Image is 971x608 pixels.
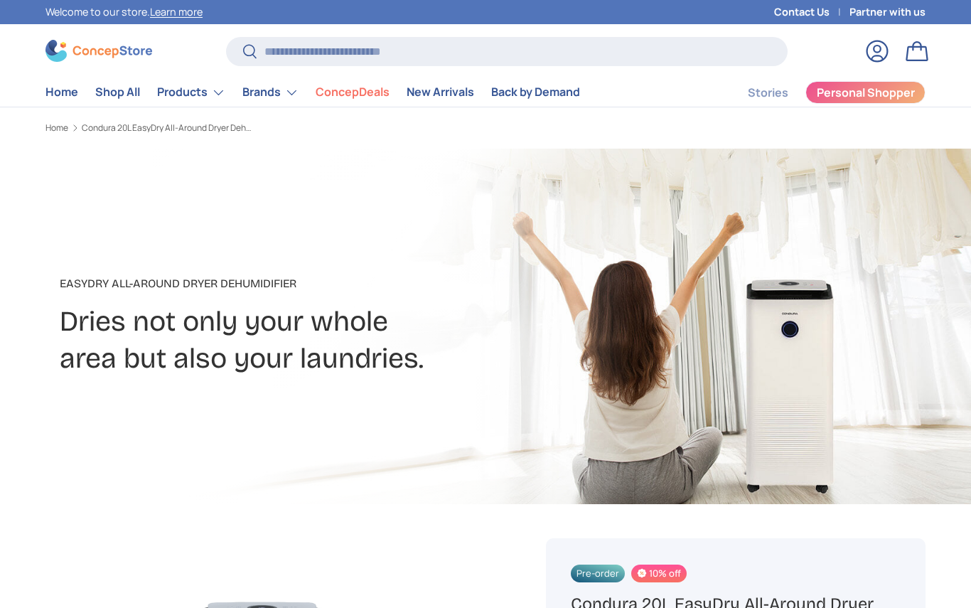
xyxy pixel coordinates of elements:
nav: Primary [45,78,580,107]
nav: Breadcrumbs [45,122,512,134]
nav: Secondary [714,78,926,107]
span: 10% off [631,565,687,582]
a: Personal Shopper [805,81,926,104]
summary: Brands [234,78,307,107]
a: Stories [748,79,788,107]
a: Back by Demand [491,78,580,106]
a: Products [157,78,225,107]
a: Shop All [95,78,140,106]
span: Personal Shopper [817,87,915,98]
summary: Products [149,78,234,107]
p: EasyDry All-Around Dryer Dehumidifier [60,275,606,292]
a: Home [45,124,68,132]
a: Brands [242,78,299,107]
a: Partner with us [849,4,926,20]
a: ConcepDeals [316,78,390,106]
a: Learn more [150,5,203,18]
a: New Arrivals [407,78,474,106]
a: Condura 20L EasyDry All-Around Dryer Dehumidifier [82,124,252,132]
img: ConcepStore [45,40,152,62]
a: Home [45,78,78,106]
p: Welcome to our store. [45,4,203,20]
a: Contact Us [774,4,849,20]
span: Pre-order [571,565,625,582]
h2: Dries not only your whole area but also your laundries. [60,304,606,378]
